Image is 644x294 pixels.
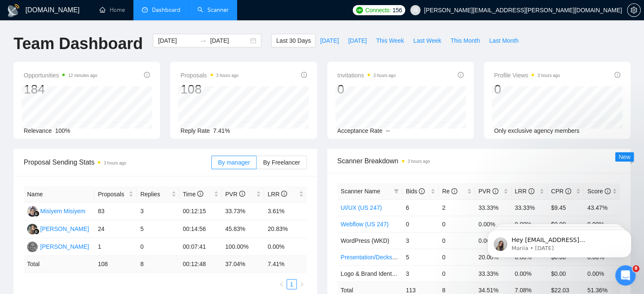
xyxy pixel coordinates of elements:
[24,157,211,168] span: Proposal Sending Stats
[494,70,560,80] span: Profile Views
[547,199,584,216] td: $9.45
[210,36,249,45] input: End date
[584,265,620,282] td: 0.00%
[137,220,179,238] td: 5
[158,36,196,45] input: Start date
[402,216,439,232] td: 0
[337,70,396,80] span: Invitations
[264,220,307,238] td: 20.83%
[152,6,180,14] span: Dashboard
[402,265,439,282] td: 3
[341,254,408,261] a: Presentation/Decks (247)
[341,221,389,228] a: Webflow (US 247)
[180,238,222,256] td: 00:07:41
[197,191,203,197] span: info-circle
[222,256,264,272] td: 37.04 %
[24,70,97,80] span: Opportunities
[348,36,367,45] span: [DATE]
[200,37,207,44] span: to
[451,36,480,45] span: This Month
[412,7,418,13] span: user
[439,249,475,265] td: 0
[222,203,264,220] td: 33.73%
[402,199,439,216] td: 6
[24,186,94,203] th: Name
[264,256,307,272] td: 7.41 %
[528,188,534,194] span: info-circle
[376,36,404,45] span: This Week
[137,238,179,256] td: 0
[276,279,287,289] button: left
[183,191,203,198] span: Time
[511,199,548,216] td: 33.33%
[33,228,39,234] img: gigradar-bm.png
[98,190,127,199] span: Proposals
[551,188,571,195] span: CPR
[315,34,343,47] button: [DATE]
[104,161,126,165] time: 3 hours ago
[24,256,94,272] td: Total
[337,156,621,166] span: Scanner Breakdown
[627,3,641,17] button: setting
[494,81,560,97] div: 0
[140,190,169,199] span: Replies
[494,127,580,134] span: Only exclusive agency members
[225,191,245,198] span: PVR
[218,159,250,166] span: By manager
[7,4,20,17] img: logo
[137,256,179,272] td: 8
[68,73,97,78] time: 12 minutes ago
[200,37,207,44] span: swap-right
[100,6,125,14] a: homeHome
[394,189,399,194] span: filter
[341,270,417,277] span: Logo & Brand Identity (WKD)
[406,188,425,195] span: Bids
[547,265,584,282] td: $0.00
[216,73,239,78] time: 3 hours ago
[451,188,457,194] span: info-circle
[439,265,475,282] td: 0
[144,72,150,78] span: info-circle
[263,159,300,166] span: By Freelancer
[137,186,179,203] th: Replies
[142,7,148,13] span: dashboard
[442,188,457,195] span: Re
[458,72,464,78] span: info-circle
[40,224,89,234] div: [PERSON_NAME]
[446,34,484,47] button: This Month
[213,127,230,134] span: 7.41%
[222,220,264,238] td: 45.83%
[299,282,304,287] span: right
[511,265,548,282] td: 0.00%
[492,188,498,194] span: info-circle
[386,127,390,134] span: --
[94,256,137,272] td: 108
[489,36,518,45] span: Last Month
[373,73,396,78] time: 3 hours ago
[615,265,636,286] iframe: Intercom live chat
[413,36,441,45] span: Last Week
[484,34,523,47] button: Last Month
[55,127,70,134] span: 100%
[94,238,137,256] td: 1
[197,6,229,14] a: searchScanner
[24,81,97,97] div: 184
[475,199,511,216] td: 33.33%
[478,188,498,195] span: PVR
[180,220,222,238] td: 00:14:56
[276,36,311,45] span: Last 30 Days
[439,199,475,216] td: 2
[565,188,571,194] span: info-circle
[40,206,86,216] div: Misiyem Misiyem
[180,81,238,97] div: 108
[371,34,409,47] button: This Week
[341,237,390,244] span: WordPress (WKD)
[587,188,610,195] span: Score
[627,7,641,14] a: setting
[439,232,475,249] td: 0
[268,191,287,198] span: LRR
[392,185,401,198] span: filter
[27,207,86,214] a: MMMisiyem Misiyem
